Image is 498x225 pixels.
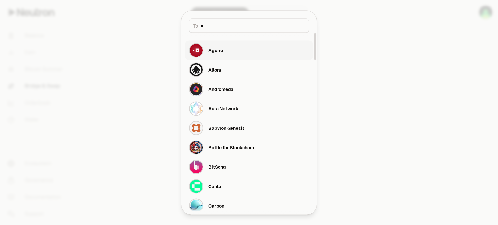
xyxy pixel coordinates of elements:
[185,196,313,215] button: Carbon LogoCarbon
[190,141,203,154] img: Battle for Blockchain Logo
[208,86,233,92] div: Andromeda
[185,157,313,176] button: BitSong LogoBitSong
[185,138,313,157] button: Battle for Blockchain LogoBattle for Blockchain
[208,163,226,170] div: BitSong
[185,176,313,196] button: Canto LogoCanto
[190,44,203,57] img: Agoric Logo
[208,47,223,53] div: Agoric
[208,144,254,151] div: Battle for Blockchain
[190,160,203,173] img: BitSong Logo
[193,22,198,29] span: To
[190,63,203,76] img: Allora Logo
[185,99,313,118] button: Aura Network LogoAura Network
[208,66,221,73] div: Allora
[190,121,203,134] img: Babylon Genesis Logo
[185,79,313,99] button: Andromeda LogoAndromeda
[208,105,239,112] div: Aura Network
[190,180,203,193] img: Canto Logo
[208,183,221,189] div: Canto
[190,83,203,96] img: Andromeda Logo
[208,202,224,209] div: Carbon
[185,40,313,60] button: Agoric LogoAgoric
[185,60,313,79] button: Allora LogoAllora
[208,125,245,131] div: Babylon Genesis
[190,199,203,212] img: Carbon Logo
[190,102,203,115] img: Aura Network Logo
[185,118,313,138] button: Babylon Genesis LogoBabylon Genesis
